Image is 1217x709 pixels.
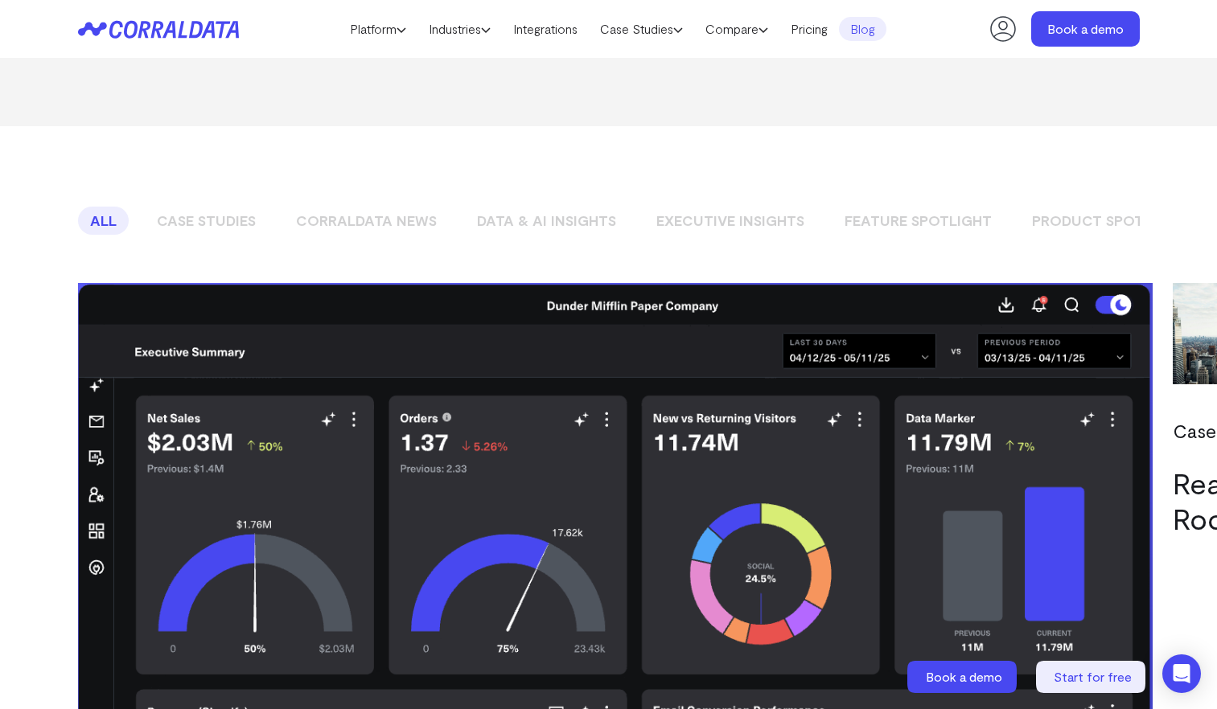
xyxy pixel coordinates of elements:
span: Start for free [1054,669,1132,684]
a: Pricing [779,17,839,41]
a: Product Spotlight [1020,207,1198,235]
a: CorralData News [284,207,449,235]
a: Book a demo [907,661,1020,693]
a: Data & AI Insights [465,207,628,235]
a: All [78,207,129,235]
a: Case Studies [145,207,268,235]
a: Platform [339,17,417,41]
a: Feature Spotlight [833,207,1004,235]
a: Case Studies [589,17,694,41]
a: Executive Insights [644,207,816,235]
a: Book a demo [1031,11,1140,47]
a: Integrations [502,17,589,41]
a: Start for free [1036,661,1149,693]
span: Book a demo [926,669,1002,684]
div: Open Intercom Messenger [1162,654,1201,693]
a: Industries [417,17,502,41]
a: Compare [694,17,779,41]
a: Blog [839,17,886,41]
